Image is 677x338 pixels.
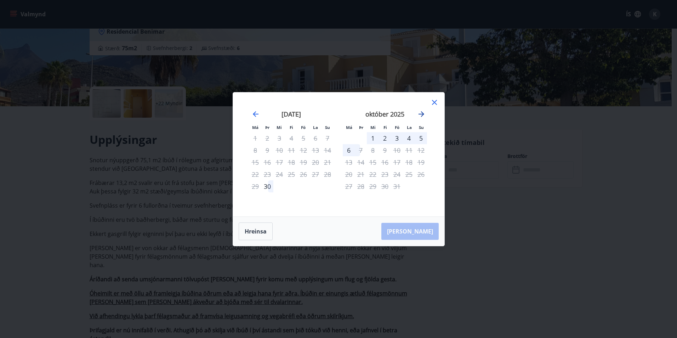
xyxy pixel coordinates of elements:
div: 1 [367,132,379,144]
small: Þr [359,125,363,130]
td: Not available. miðvikudagur, 3. september 2025 [273,132,285,144]
div: 4 [403,132,415,144]
td: Not available. sunnudagur, 14. september 2025 [322,144,334,156]
td: Choose mánudagur, 6. október 2025 as your check-in date. It’s available. [343,144,355,156]
td: Not available. mánudagur, 13. október 2025 [343,156,355,168]
td: Not available. mánudagur, 1. september 2025 [249,132,261,144]
div: Aðeins innritun í boði [261,180,273,192]
small: Fö [301,125,306,130]
td: Not available. laugardagur, 6. september 2025 [309,132,322,144]
td: Not available. mánudagur, 15. september 2025 [249,156,261,168]
td: Not available. fimmtudagur, 30. október 2025 [379,180,391,192]
td: Not available. miðvikudagur, 15. október 2025 [367,156,379,168]
td: Choose sunnudagur, 5. október 2025 as your check-in date. It’s available. [415,132,427,144]
td: Not available. föstudagur, 12. september 2025 [297,144,309,156]
td: Not available. mánudagur, 20. október 2025 [343,168,355,180]
td: Not available. fimmtudagur, 25. september 2025 [285,168,297,180]
td: Choose föstudagur, 3. október 2025 as your check-in date. It’s available. [391,132,403,144]
div: 6 [343,144,355,156]
td: Not available. þriðjudagur, 2. september 2025 [261,132,273,144]
small: Þr [265,125,269,130]
small: La [313,125,318,130]
td: Not available. miðvikudagur, 8. október 2025 [367,144,379,156]
td: Not available. laugardagur, 20. september 2025 [309,156,322,168]
td: Not available. mánudagur, 22. september 2025 [249,168,261,180]
td: Not available. miðvikudagur, 17. september 2025 [273,156,285,168]
td: Not available. fimmtudagur, 4. september 2025 [285,132,297,144]
small: Fö [395,125,399,130]
small: Su [325,125,330,130]
td: Not available. mánudagur, 29. september 2025 [249,180,261,192]
td: Not available. föstudagur, 24. október 2025 [391,168,403,180]
td: Not available. þriðjudagur, 21. október 2025 [355,168,367,180]
td: Not available. þriðjudagur, 9. september 2025 [261,144,273,156]
strong: október 2025 [365,110,404,118]
td: Not available. laugardagur, 18. október 2025 [403,156,415,168]
div: Calendar [241,101,436,208]
td: Not available. föstudagur, 19. september 2025 [297,156,309,168]
small: Su [419,125,424,130]
td: Choose miðvikudagur, 1. október 2025 as your check-in date. It’s available. [367,132,379,144]
small: Mi [370,125,376,130]
td: Choose þriðjudagur, 30. september 2025 as your check-in date. It’s available. [261,180,273,192]
td: Not available. sunnudagur, 26. október 2025 [415,168,427,180]
td: Not available. þriðjudagur, 14. október 2025 [355,156,367,168]
td: Not available. þriðjudagur, 16. september 2025 [261,156,273,168]
div: Move forward to switch to the next month. [417,110,426,118]
small: Má [252,125,258,130]
td: Not available. föstudagur, 17. október 2025 [391,156,403,168]
div: Move backward to switch to the previous month. [251,110,260,118]
td: Not available. laugardagur, 11. október 2025 [403,144,415,156]
td: Not available. miðvikudagur, 24. september 2025 [273,168,285,180]
td: Not available. mánudagur, 8. september 2025 [249,144,261,156]
td: Not available. sunnudagur, 19. október 2025 [415,156,427,168]
div: 2 [379,132,391,144]
td: Not available. þriðjudagur, 28. október 2025 [355,180,367,192]
td: Not available. miðvikudagur, 29. október 2025 [367,180,379,192]
td: Not available. þriðjudagur, 7. október 2025 [355,144,367,156]
td: Not available. þriðjudagur, 23. september 2025 [261,168,273,180]
div: Aðeins útritun í boði [355,144,367,156]
td: Not available. fimmtudagur, 18. september 2025 [285,156,297,168]
td: Not available. sunnudagur, 28. september 2025 [322,168,334,180]
td: Not available. miðvikudagur, 10. september 2025 [273,144,285,156]
td: Not available. föstudagur, 10. október 2025 [391,144,403,156]
small: Fi [290,125,293,130]
td: Choose laugardagur, 4. október 2025 as your check-in date. It’s available. [403,132,415,144]
strong: [DATE] [281,110,301,118]
td: Not available. föstudagur, 26. september 2025 [297,168,309,180]
td: Not available. föstudagur, 5. september 2025 [297,132,309,144]
td: Not available. fimmtudagur, 16. október 2025 [379,156,391,168]
small: Fi [383,125,387,130]
td: Not available. sunnudagur, 12. október 2025 [415,144,427,156]
td: Not available. fimmtudagur, 9. október 2025 [379,144,391,156]
small: Mi [277,125,282,130]
small: La [407,125,412,130]
td: Not available. laugardagur, 13. september 2025 [309,144,322,156]
td: Not available. föstudagur, 31. október 2025 [391,180,403,192]
small: Má [346,125,352,130]
td: Not available. laugardagur, 25. október 2025 [403,168,415,180]
td: Not available. fimmtudagur, 23. október 2025 [379,168,391,180]
div: 5 [415,132,427,144]
td: Not available. laugardagur, 27. september 2025 [309,168,322,180]
button: Hreinsa [239,222,273,240]
td: Not available. mánudagur, 27. október 2025 [343,180,355,192]
td: Not available. fimmtudagur, 11. september 2025 [285,144,297,156]
td: Not available. sunnudagur, 7. september 2025 [322,132,334,144]
td: Choose fimmtudagur, 2. október 2025 as your check-in date. It’s available. [379,132,391,144]
td: Not available. sunnudagur, 21. september 2025 [322,156,334,168]
div: 3 [391,132,403,144]
td: Not available. miðvikudagur, 22. október 2025 [367,168,379,180]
